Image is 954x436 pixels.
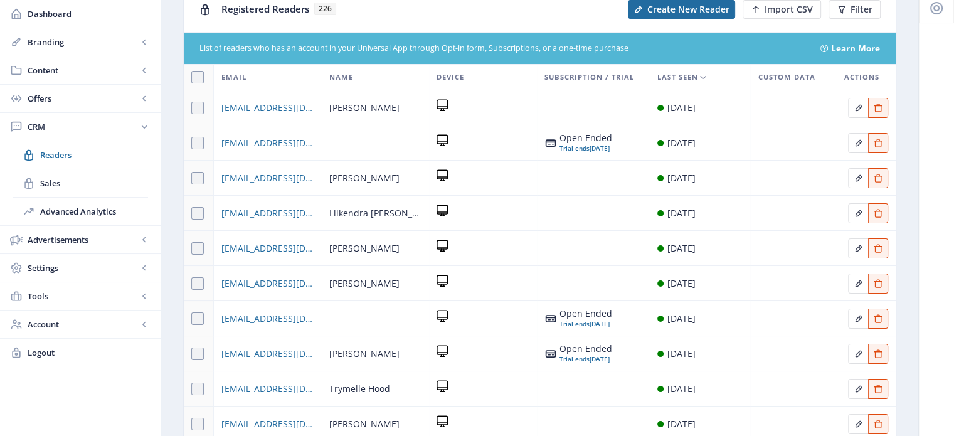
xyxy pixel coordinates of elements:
span: [PERSON_NAME] [329,171,400,186]
span: Device [437,70,464,85]
a: [EMAIL_ADDRESS][DOMAIN_NAME] [221,346,314,361]
a: [EMAIL_ADDRESS][DOMAIN_NAME] [221,136,314,151]
a: Edit page [848,346,868,358]
a: Edit page [868,171,888,183]
a: Edit page [868,206,888,218]
a: [EMAIL_ADDRESS][DOMAIN_NAME] [221,311,314,326]
a: Edit page [868,241,888,253]
span: [PERSON_NAME] [329,100,400,115]
div: Open Ended [559,133,612,143]
div: [DATE] [667,381,696,396]
span: Trymelle Hood [329,381,390,396]
a: Edit page [848,241,868,253]
span: Logout [28,346,151,359]
span: [PERSON_NAME] [329,346,400,361]
span: Trial ends [559,319,590,328]
div: [DATE] [667,417,696,432]
span: Advanced Analytics [40,205,148,218]
span: Email [221,70,246,85]
span: Filter [851,4,872,14]
a: Edit page [868,417,888,428]
a: Edit page [848,311,868,323]
span: Account [28,318,138,331]
span: 226 [314,3,336,15]
div: [DATE] [559,143,612,153]
a: Advanced Analytics [13,198,148,225]
a: Edit page [848,417,868,428]
span: Trial ends [559,354,590,363]
a: Edit page [848,100,868,112]
span: [PERSON_NAME] [329,276,400,291]
a: [EMAIL_ADDRESS][DOMAIN_NAME] [221,381,314,396]
span: Custom Data [758,70,815,85]
div: Open Ended [559,344,612,354]
a: Sales [13,169,148,197]
span: Actions [844,70,879,85]
a: [EMAIL_ADDRESS][DOMAIN_NAME] [221,206,314,221]
div: [DATE] [667,171,696,186]
span: Sales [40,177,148,189]
span: Create New Reader [647,4,729,14]
a: Edit page [868,311,888,323]
a: [EMAIL_ADDRESS][DOMAIN_NAME] [221,100,314,115]
span: Import CSV [765,4,813,14]
div: [DATE] [667,136,696,151]
span: Dashboard [28,8,151,20]
span: Content [28,64,138,77]
div: [DATE] [667,276,696,291]
a: Edit page [848,206,868,218]
a: Learn More [831,42,880,55]
span: Advertisements [28,233,138,246]
div: [DATE] [667,346,696,361]
div: [DATE] [667,206,696,221]
div: [DATE] [667,311,696,326]
a: Edit page [868,346,888,358]
a: Edit page [868,136,888,147]
a: Edit page [848,381,868,393]
div: [DATE] [667,241,696,256]
span: Readers [40,149,148,161]
span: Lilkendra [PERSON_NAME] [329,206,421,221]
span: Registered Readers [221,3,309,15]
a: Edit page [868,276,888,288]
div: Open Ended [559,309,612,319]
div: [DATE] [559,354,612,364]
a: [EMAIL_ADDRESS][DOMAIN_NAME] [221,417,314,432]
div: List of readers who has an account in your Universal App through Opt-in form, Subscriptions, or a... [199,43,805,55]
span: Branding [28,36,138,48]
a: [EMAIL_ADDRESS][DOMAIN_NAME] [221,241,314,256]
a: Edit page [848,276,868,288]
span: CRM [28,120,138,133]
span: Subscription / Trial [544,70,634,85]
a: Edit page [848,171,868,183]
div: [DATE] [667,100,696,115]
span: [PERSON_NAME] [329,241,400,256]
a: Edit page [868,100,888,112]
a: Edit page [848,136,868,147]
a: Readers [13,141,148,169]
span: Name [329,70,353,85]
span: Settings [28,262,138,274]
div: [DATE] [559,319,612,329]
span: Last Seen [657,70,698,85]
span: Tools [28,290,138,302]
span: [PERSON_NAME] [329,417,400,432]
a: Edit page [868,381,888,393]
span: Trial ends [559,144,590,152]
a: [EMAIL_ADDRESS][DOMAIN_NAME] [221,171,314,186]
span: Offers [28,92,138,105]
a: [EMAIL_ADDRESS][DOMAIN_NAME] [221,276,314,291]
